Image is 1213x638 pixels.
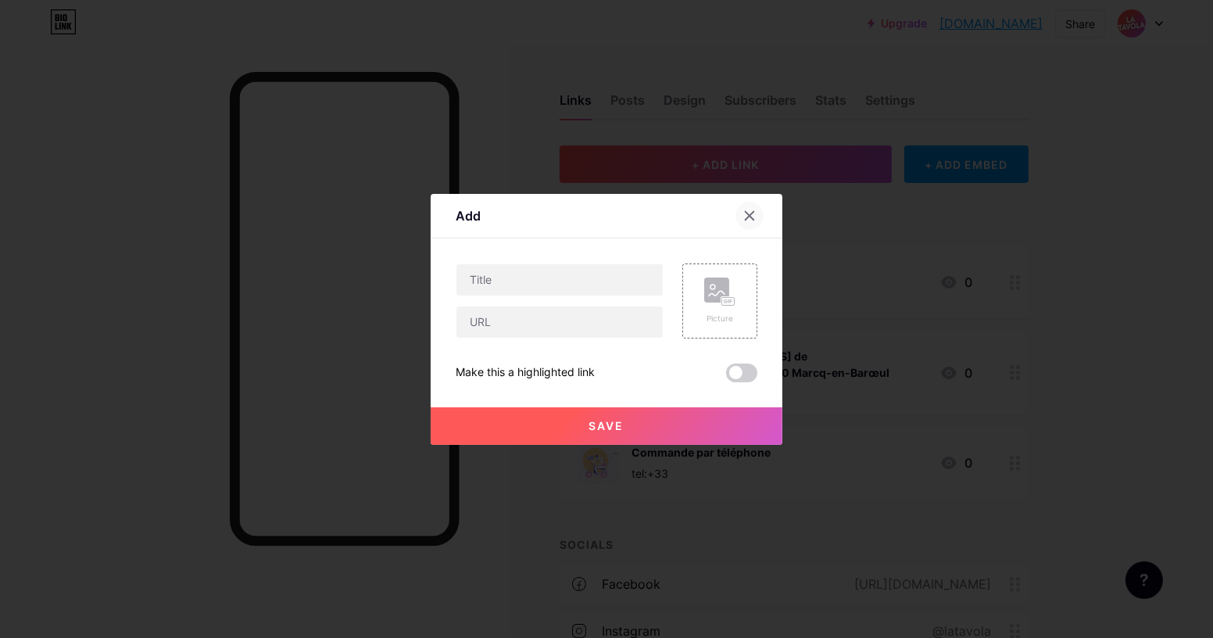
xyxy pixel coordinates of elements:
[456,264,663,296] input: Title
[589,419,624,432] span: Save
[456,364,595,382] div: Make this a highlighted link
[456,206,481,225] div: Add
[431,407,782,445] button: Save
[456,306,663,338] input: URL
[704,313,735,324] div: Picture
